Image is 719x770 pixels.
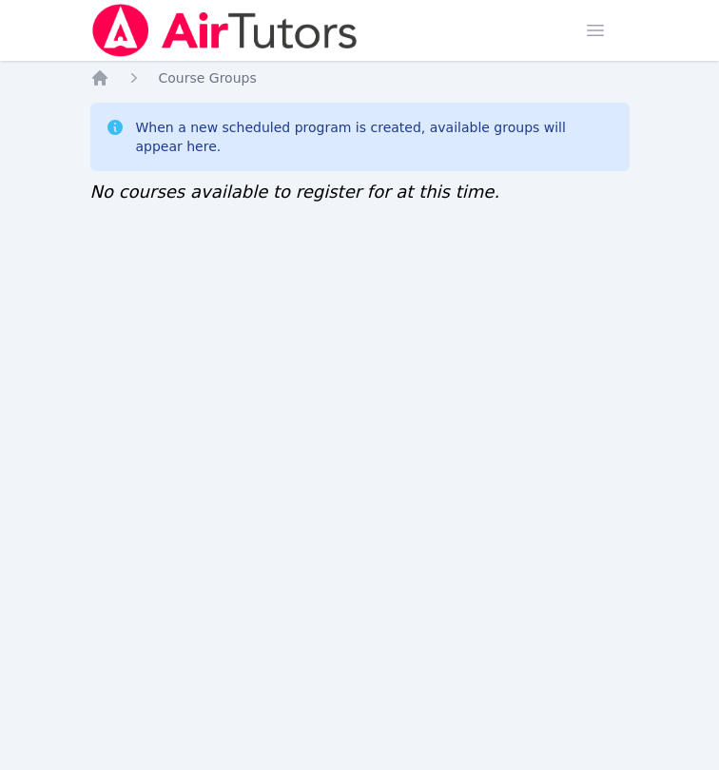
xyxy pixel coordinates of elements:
[159,68,257,87] a: Course Groups
[90,68,630,87] nav: Breadcrumb
[136,118,614,156] div: When a new scheduled program is created, available groups will appear here.
[90,182,500,202] span: No courses available to register for at this time.
[159,70,257,86] span: Course Groups
[90,4,359,57] img: Air Tutors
